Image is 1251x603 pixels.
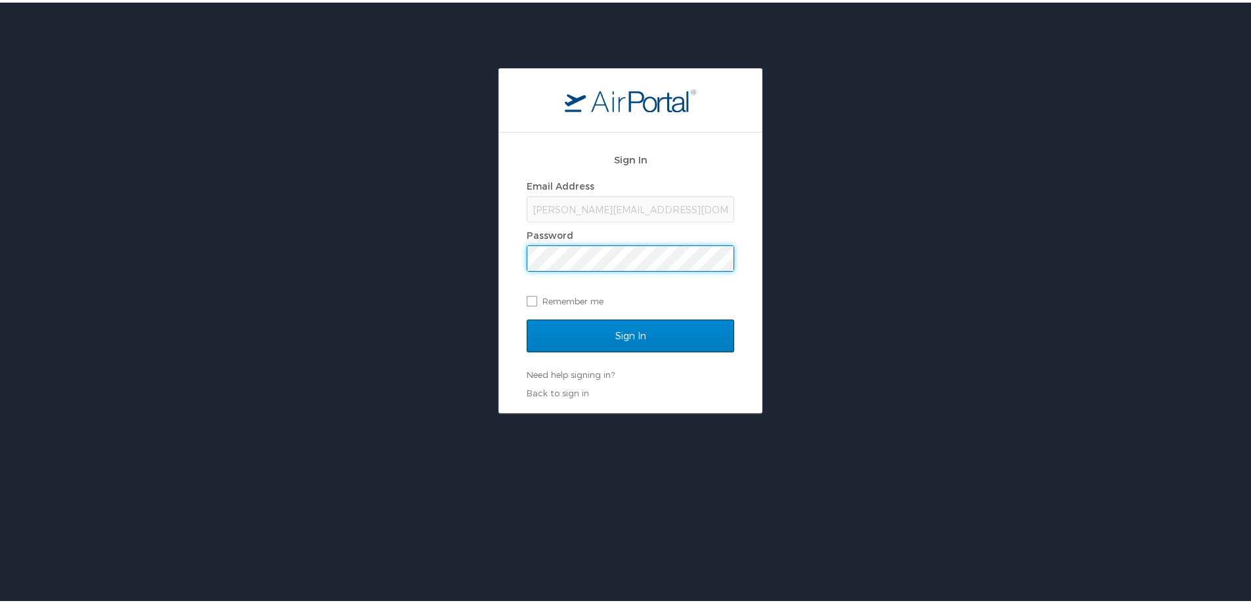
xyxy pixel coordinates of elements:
a: Need help signing in? [527,367,615,377]
label: Remember me [527,289,734,308]
label: Email Address [527,178,594,189]
h2: Sign In [527,150,734,165]
a: Back to sign in [527,385,589,396]
label: Password [527,227,573,238]
input: Sign In [527,317,734,350]
img: logo [565,86,696,110]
